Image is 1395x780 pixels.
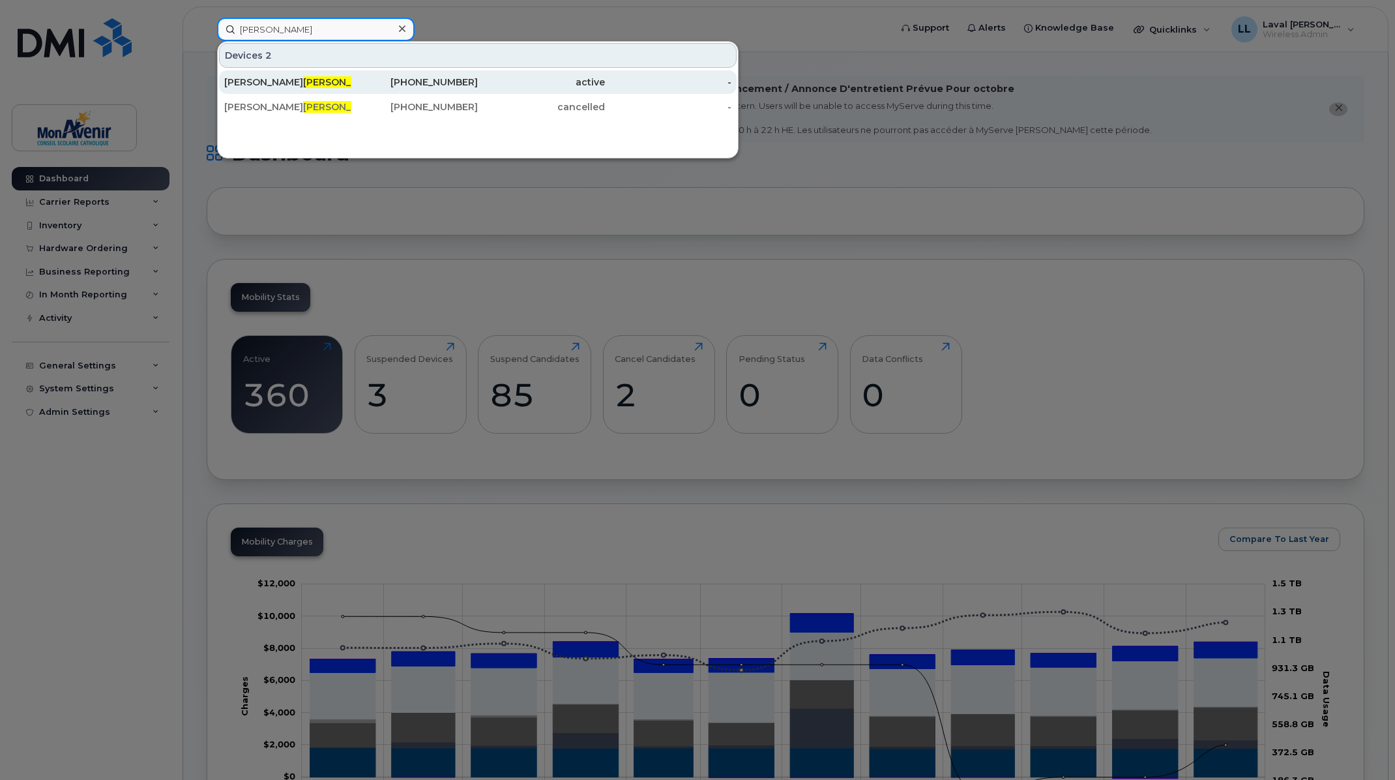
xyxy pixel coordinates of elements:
[351,76,478,89] div: [PHONE_NUMBER]
[605,76,732,89] div: -
[351,100,478,113] div: [PHONE_NUMBER]
[478,100,605,113] div: cancelled
[219,43,737,68] div: Devices
[224,100,351,113] div: [PERSON_NAME] (Cp) -Annulation En cours
[478,76,605,89] div: active
[605,100,732,113] div: -
[265,49,272,62] span: 2
[303,101,382,113] span: [PERSON_NAME]
[219,70,737,94] a: [PERSON_NAME][PERSON_NAME][PHONE_NUMBER]active-
[219,95,737,119] a: [PERSON_NAME][PERSON_NAME](Cp) -Annulation En cours[PHONE_NUMBER]cancelled-
[303,76,382,88] span: [PERSON_NAME]
[224,76,351,89] div: [PERSON_NAME]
